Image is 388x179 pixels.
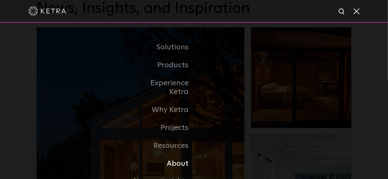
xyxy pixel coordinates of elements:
[130,119,194,137] a: Projects
[130,56,194,74] a: Products
[130,38,194,56] a: Solutions
[130,101,194,119] a: Why Ketra
[130,155,194,173] a: About
[130,74,194,101] a: Experience Ketra
[130,137,194,155] a: Resources
[338,8,346,16] img: search icon
[28,6,66,16] img: ketra-logo-2019-white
